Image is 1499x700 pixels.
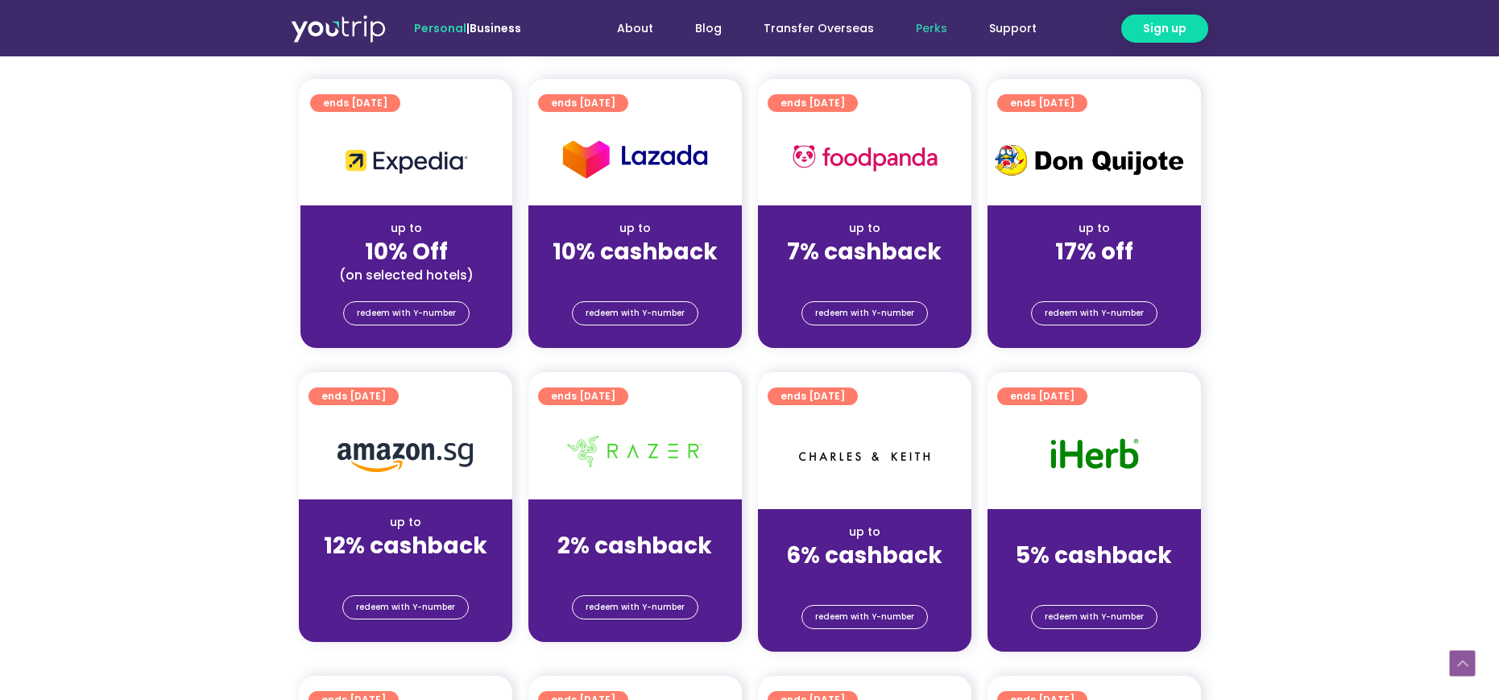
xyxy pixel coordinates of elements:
a: redeem with Y-number [342,595,469,619]
a: redeem with Y-number [343,301,470,325]
a: redeem with Y-number [801,301,928,325]
a: redeem with Y-number [572,301,698,325]
a: ends [DATE] [538,387,628,405]
nav: Menu [565,14,1058,43]
span: redeem with Y-number [1045,606,1144,628]
a: About [596,14,674,43]
a: redeem with Y-number [1031,605,1157,629]
span: ends [DATE] [321,387,386,405]
a: Sign up [1121,14,1208,43]
strong: 2% cashback [557,530,712,561]
span: ends [DATE] [1010,387,1075,405]
a: ends [DATE] [768,387,858,405]
span: ends [DATE] [781,387,845,405]
span: redeem with Y-number [815,302,914,325]
div: (for stays only) [771,267,959,284]
div: (on selected hotels) [313,267,499,284]
span: redeem with Y-number [356,596,455,619]
div: up to [541,220,729,237]
div: (for stays only) [771,570,959,587]
span: ends [DATE] [551,94,615,112]
a: redeem with Y-number [572,595,698,619]
a: ends [DATE] [308,387,399,405]
div: up to [1000,220,1188,237]
div: (for stays only) [541,267,729,284]
span: Sign up [1143,20,1186,37]
a: ends [DATE] [997,387,1087,405]
strong: 6% cashback [786,540,942,571]
span: Personal [414,20,466,36]
a: redeem with Y-number [1031,301,1157,325]
a: ends [DATE] [997,94,1087,112]
div: (for stays only) [1000,267,1188,284]
span: ends [DATE] [323,94,387,112]
span: redeem with Y-number [586,596,685,619]
strong: 17% off [1055,236,1133,267]
strong: 7% cashback [787,236,942,267]
a: ends [DATE] [768,94,858,112]
span: ends [DATE] [551,387,615,405]
div: (for stays only) [1000,570,1188,587]
div: (for stays only) [312,561,499,578]
a: redeem with Y-number [801,605,928,629]
strong: 5% cashback [1016,540,1172,571]
span: | [414,20,521,36]
div: up to [313,220,499,237]
a: ends [DATE] [310,94,400,112]
a: Business [470,20,521,36]
strong: 10% cashback [553,236,718,267]
div: up to [771,524,959,541]
a: Perks [895,14,968,43]
div: up to [312,514,499,531]
span: redeem with Y-number [357,302,456,325]
span: ends [DATE] [1010,94,1075,112]
div: (for stays only) [541,561,729,578]
span: redeem with Y-number [815,606,914,628]
strong: 12% cashback [324,530,487,561]
a: Support [968,14,1058,43]
span: ends [DATE] [781,94,845,112]
div: up to [1000,524,1188,541]
a: ends [DATE] [538,94,628,112]
span: redeem with Y-number [1045,302,1144,325]
a: Transfer Overseas [743,14,895,43]
div: up to [771,220,959,237]
a: Blog [674,14,743,43]
strong: 10% Off [365,236,448,267]
span: redeem with Y-number [586,302,685,325]
div: up to [541,514,729,531]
